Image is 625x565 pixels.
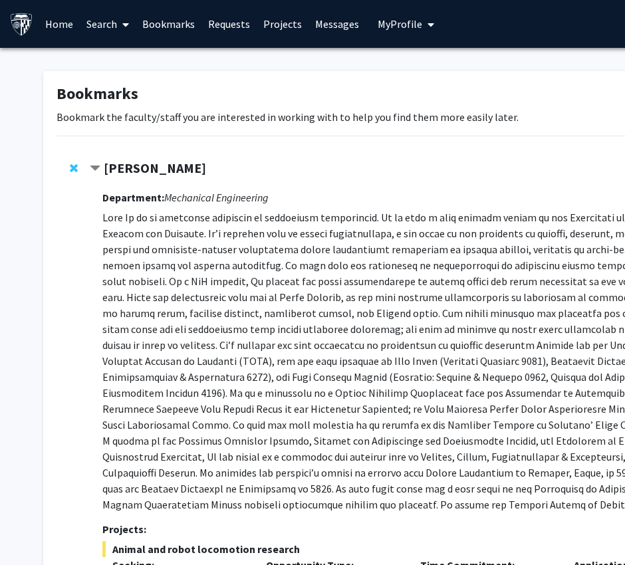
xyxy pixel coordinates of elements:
a: Messages [309,1,366,47]
strong: [PERSON_NAME] [104,160,206,176]
span: Remove Chen Li from bookmarks [70,163,78,173]
i: Mechanical Engineering [164,191,269,204]
img: Johns Hopkins University Logo [10,13,33,36]
a: Requests [201,1,257,47]
a: Projects [257,1,309,47]
span: My Profile [378,17,422,31]
iframe: Chat [10,505,57,555]
span: Contract Chen Li Bookmark [90,164,100,174]
a: Search [80,1,136,47]
strong: Department: [102,191,164,204]
strong: Projects: [102,522,146,536]
a: Home [39,1,80,47]
a: Bookmarks [136,1,201,47]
